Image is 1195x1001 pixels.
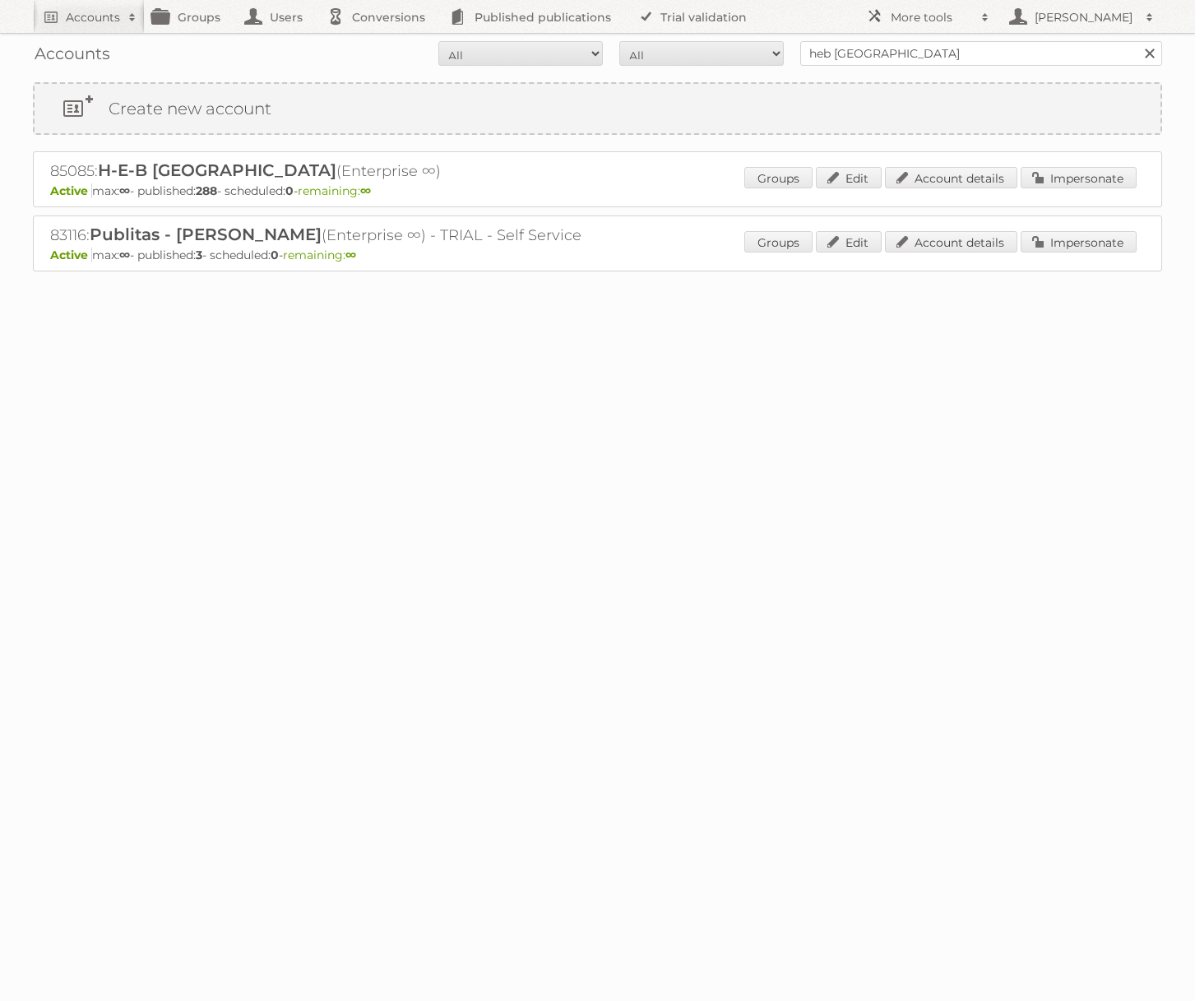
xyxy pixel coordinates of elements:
[196,248,202,262] strong: 3
[744,167,813,188] a: Groups
[1031,9,1137,25] h2: [PERSON_NAME]
[90,225,322,244] span: Publitas - [PERSON_NAME]
[1021,167,1137,188] a: Impersonate
[885,231,1017,253] a: Account details
[885,167,1017,188] a: Account details
[816,231,882,253] a: Edit
[66,9,120,25] h2: Accounts
[50,183,92,198] span: Active
[98,160,336,180] span: H-E-B [GEOGRAPHIC_DATA]
[285,183,294,198] strong: 0
[283,248,356,262] span: remaining:
[345,248,356,262] strong: ∞
[298,183,371,198] span: remaining:
[50,248,1145,262] p: max: - published: - scheduled: -
[119,183,130,198] strong: ∞
[35,84,1160,133] a: Create new account
[50,183,1145,198] p: max: - published: - scheduled: -
[891,9,973,25] h2: More tools
[196,183,217,198] strong: 288
[271,248,279,262] strong: 0
[50,160,626,182] h2: 85085: (Enterprise ∞)
[1021,231,1137,253] a: Impersonate
[50,248,92,262] span: Active
[816,167,882,188] a: Edit
[119,248,130,262] strong: ∞
[360,183,371,198] strong: ∞
[50,225,626,246] h2: 83116: (Enterprise ∞) - TRIAL - Self Service
[744,231,813,253] a: Groups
